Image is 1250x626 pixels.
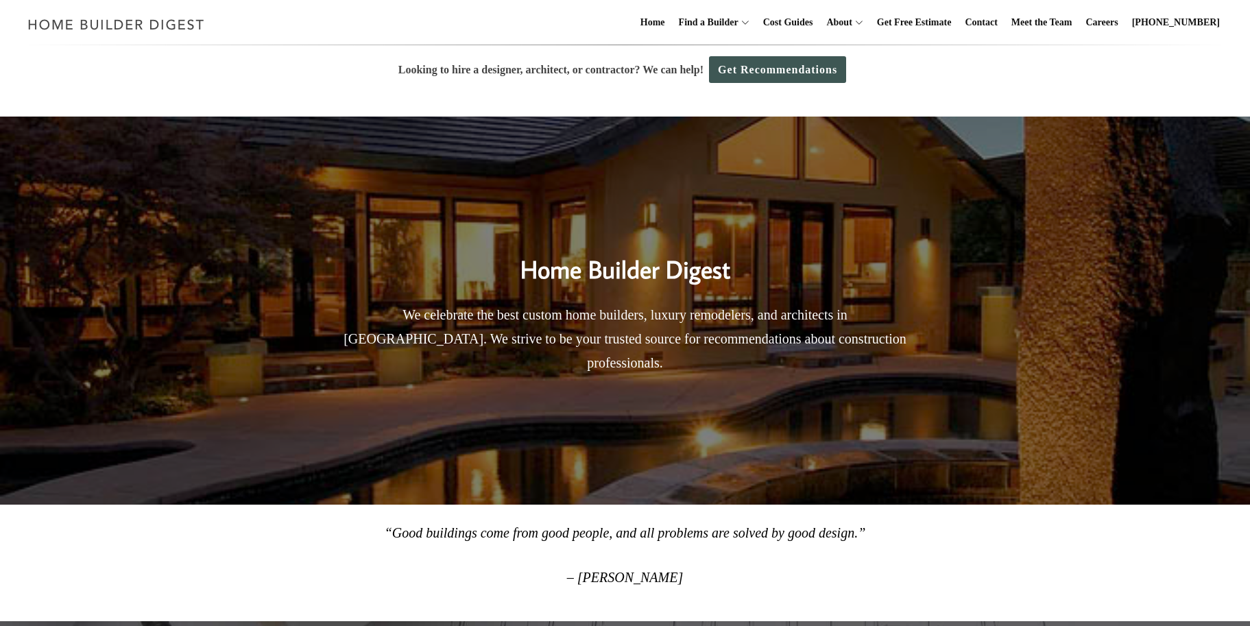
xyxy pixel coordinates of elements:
[709,56,846,83] a: Get Recommendations
[959,1,1002,45] a: Contact
[821,1,852,45] a: About
[1006,1,1078,45] a: Meet the Team
[1081,1,1124,45] a: Careers
[334,226,917,288] h2: Home Builder Digest
[567,570,683,585] em: – [PERSON_NAME]
[334,303,917,375] p: We celebrate the best custom home builders, luxury remodelers, and architects in [GEOGRAPHIC_DATA...
[22,11,211,38] img: Home Builder Digest
[758,1,819,45] a: Cost Guides
[1127,1,1225,45] a: [PHONE_NUMBER]
[673,1,738,45] a: Find a Builder
[385,525,866,540] em: “Good buildings come from good people, and all problems are solved by good design.”
[635,1,671,45] a: Home
[872,1,957,45] a: Get Free Estimate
